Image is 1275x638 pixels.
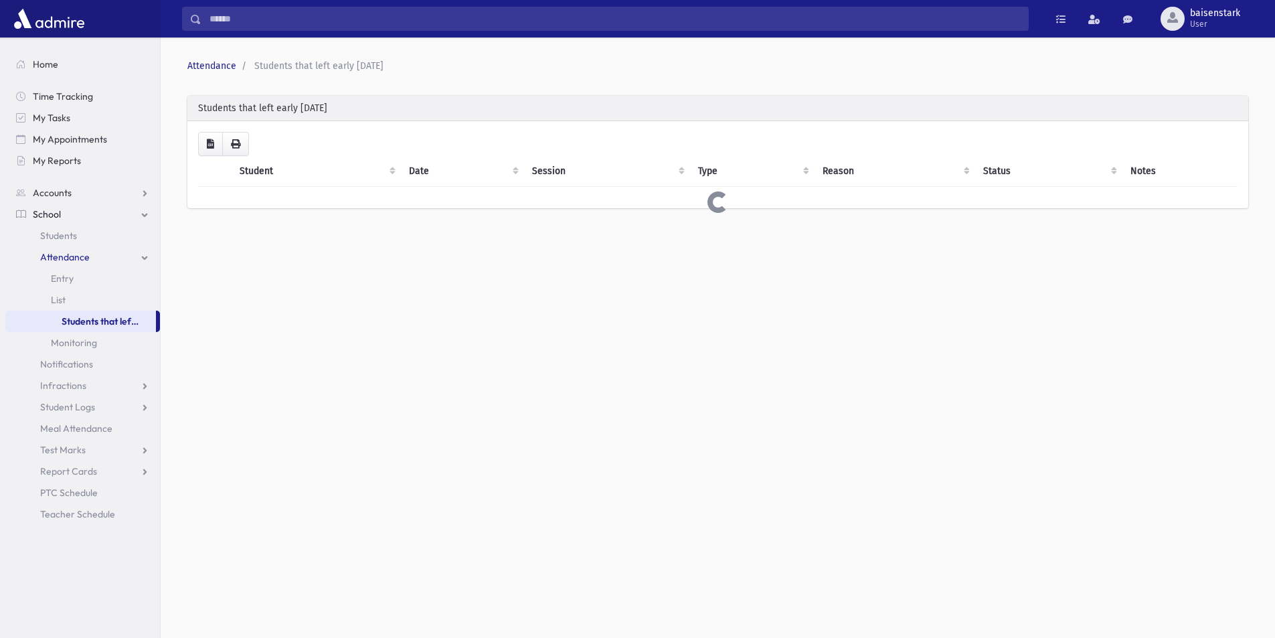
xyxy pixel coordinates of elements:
[40,465,97,477] span: Report Cards
[5,353,160,375] a: Notifications
[40,508,115,520] span: Teacher Schedule
[1190,8,1240,19] span: baisenstark
[5,204,160,225] a: School
[5,54,160,75] a: Home
[1122,156,1238,187] th: Notes
[40,401,95,413] span: Student Logs
[40,358,93,370] span: Notifications
[5,418,160,439] a: Meal Attendance
[40,444,86,456] span: Test Marks
[33,155,81,167] span: My Reports
[40,487,98,499] span: PTC Schedule
[5,107,160,129] a: My Tasks
[187,96,1248,121] div: Students that left early [DATE]
[40,380,86,392] span: Infractions
[33,112,70,124] span: My Tasks
[33,133,107,145] span: My Appointments
[975,156,1122,187] th: Status
[5,311,156,332] a: Students that left early [DATE]
[198,132,223,156] button: CSV
[187,60,236,72] a: Attendance
[232,156,402,187] th: Student
[5,182,160,204] a: Accounts
[5,332,160,353] a: Monitoring
[33,58,58,70] span: Home
[5,86,160,107] a: Time Tracking
[5,461,160,482] a: Report Cards
[5,375,160,396] a: Infractions
[51,294,66,306] span: List
[5,150,160,171] a: My Reports
[690,156,814,187] th: Type
[187,59,1243,73] nav: breadcrumb
[40,422,112,434] span: Meal Attendance
[5,289,160,311] a: List
[1190,19,1240,29] span: User
[33,187,72,199] span: Accounts
[5,396,160,418] a: Student Logs
[5,268,160,289] a: Entry
[40,230,77,242] span: Students
[40,251,90,263] span: Attendance
[5,482,160,503] a: PTC Schedule
[51,337,97,349] span: Monitoring
[5,129,160,150] a: My Appointments
[5,225,160,246] a: Students
[201,7,1028,31] input: Search
[5,439,160,461] a: Test Marks
[5,246,160,268] a: Attendance
[401,156,523,187] th: Date
[5,503,160,525] a: Teacher Schedule
[33,208,61,220] span: School
[33,90,93,102] span: Time Tracking
[222,132,249,156] button: Print
[815,156,976,187] th: Reason
[51,272,74,285] span: Entry
[11,5,88,32] img: AdmirePro
[254,60,384,72] span: Students that left early [DATE]
[524,156,690,187] th: Session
